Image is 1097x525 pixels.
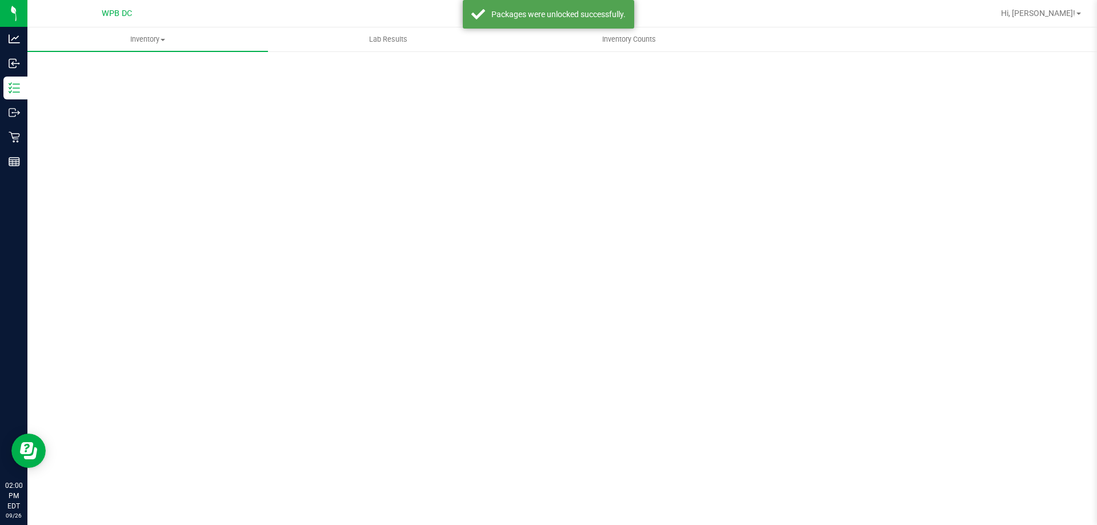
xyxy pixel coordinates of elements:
[9,131,20,143] inline-svg: Retail
[5,480,22,511] p: 02:00 PM EDT
[9,58,20,69] inline-svg: Inbound
[5,511,22,520] p: 09/26
[509,27,749,51] a: Inventory Counts
[587,34,671,45] span: Inventory Counts
[11,434,46,468] iframe: Resource center
[27,34,268,45] span: Inventory
[9,82,20,94] inline-svg: Inventory
[354,34,423,45] span: Lab Results
[9,33,20,45] inline-svg: Analytics
[9,107,20,118] inline-svg: Outbound
[102,9,132,18] span: WPB DC
[268,27,509,51] a: Lab Results
[27,27,268,51] a: Inventory
[1001,9,1075,18] span: Hi, [PERSON_NAME]!
[491,9,626,20] div: Packages were unlocked successfully.
[9,156,20,167] inline-svg: Reports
